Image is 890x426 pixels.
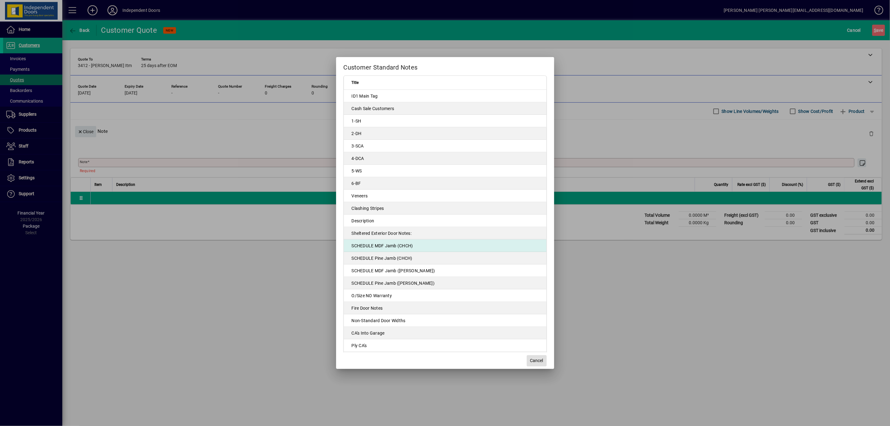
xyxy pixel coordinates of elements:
[344,339,546,352] td: Ply CA's
[352,79,359,86] span: Title
[344,302,546,314] td: Fire Door Notes
[344,202,546,215] td: Clashing Stripes
[527,355,547,366] button: Cancel
[344,152,546,165] td: 4-DCA
[344,190,546,202] td: Veneers
[344,240,546,252] td: SCHEDULE MDF Jamb (CHCH)
[344,227,546,240] td: Sheltered Exterior Door Notes:
[344,352,546,364] td: Bifold Minimum Door Width
[344,127,546,140] td: 2-DH
[344,252,546,264] td: SCHEDULE Pine Jamb (CHCH)
[336,57,554,75] h2: Customer Standard Notes
[530,357,543,364] span: Cancel
[344,140,546,152] td: 3-SCA
[344,215,546,227] td: Description
[344,314,546,327] td: Non-Standard Door Widths
[344,327,546,339] td: CA's Into Garage
[344,177,546,190] td: 6-BF
[344,165,546,177] td: 5-WS
[344,115,546,127] td: 1-SH
[344,264,546,277] td: SCHEDULE MDF Jamb ([PERSON_NAME])
[344,90,546,102] td: ID1 Main Tag
[344,277,546,289] td: SCHEDULE Pine Jamb ([PERSON_NAME])
[344,289,546,302] td: O/Size NO Warranty
[344,102,546,115] td: Cash Sale Customers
